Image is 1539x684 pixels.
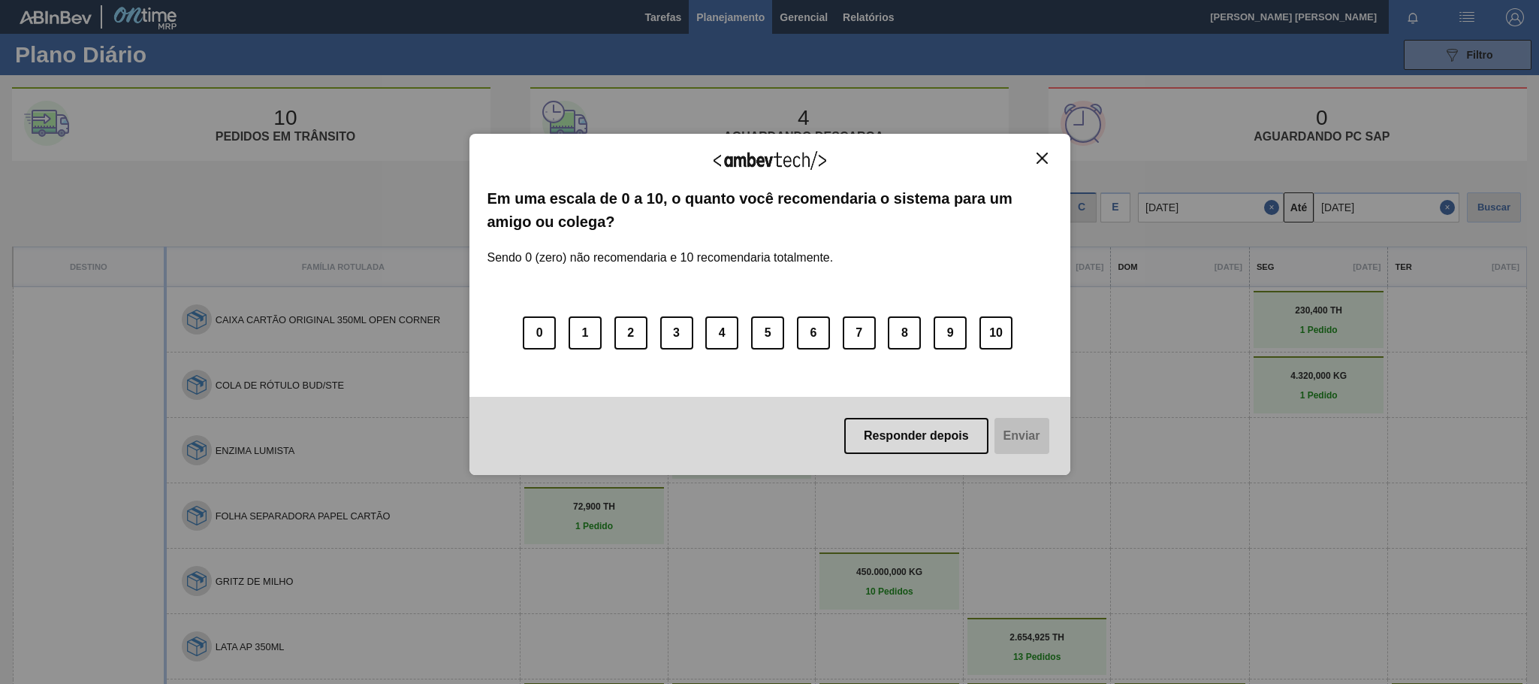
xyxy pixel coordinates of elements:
img: Logo Ambevtech [714,151,826,170]
img: Close [1037,153,1048,164]
button: 8 [888,316,921,350]
button: 2 [614,316,647,350]
label: Sendo 0 (zero) não recomendaria e 10 recomendaria totalmente. [487,233,834,265]
button: 9 [934,316,967,350]
button: 6 [797,316,830,350]
button: 5 [751,316,784,350]
button: Close [1032,152,1052,165]
button: 7 [843,316,876,350]
label: Em uma escala de 0 a 10, o quanto você recomendaria o sistema para um amigo ou colega? [487,187,1052,233]
button: 0 [523,316,556,350]
button: 10 [979,316,1012,350]
button: 4 [705,316,738,350]
button: 1 [569,316,602,350]
button: Responder depois [844,418,988,454]
button: 3 [660,316,693,350]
